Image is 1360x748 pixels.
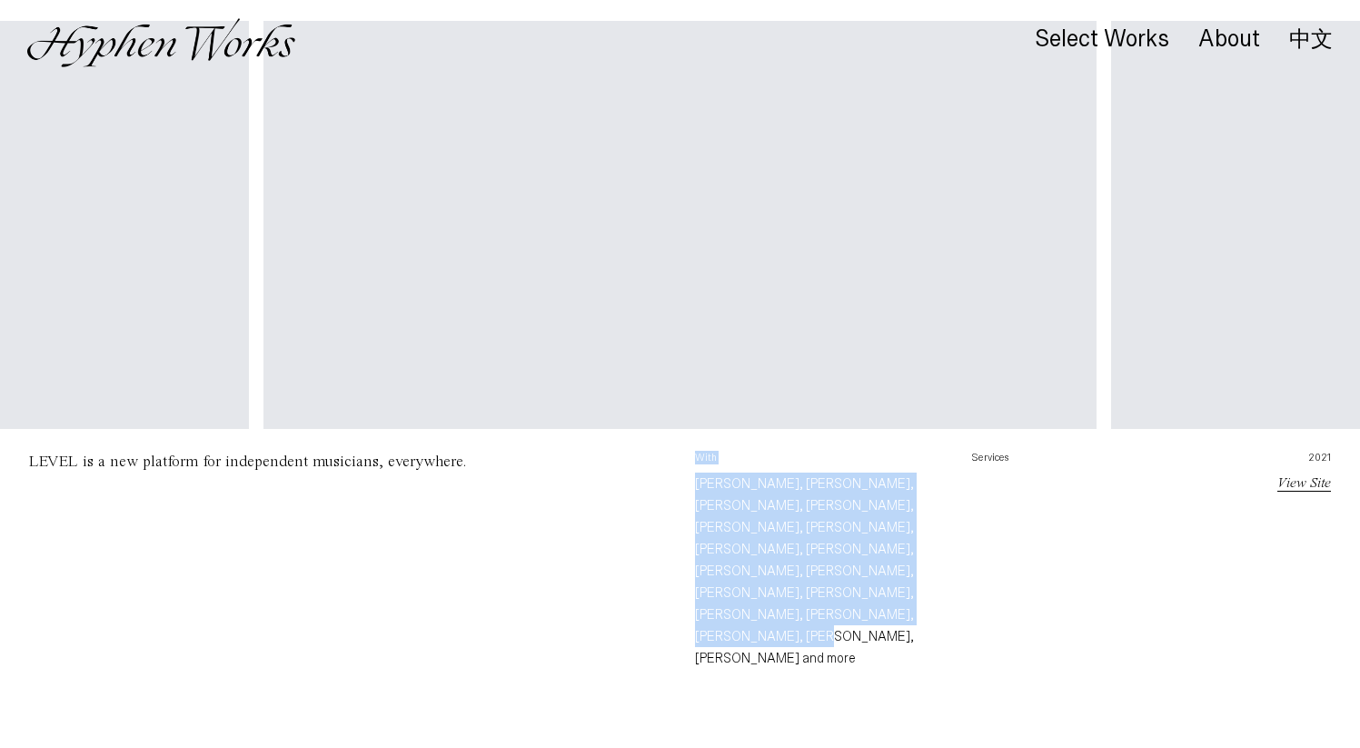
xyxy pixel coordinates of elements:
[1289,29,1333,49] a: 中文
[27,18,295,67] img: Hyphen Works
[29,454,466,470] div: LEVEL is a new platform for independent musicians, everywhere.
[695,451,944,473] p: With
[1250,451,1331,473] p: 2021
[1035,26,1169,52] div: Select Works
[263,21,1096,437] video: Your browser does not support the video tag.
[1035,30,1169,50] a: Select Works
[1277,476,1331,491] a: View Site
[972,451,1221,473] p: Services
[695,473,944,669] p: [PERSON_NAME], [PERSON_NAME], [PERSON_NAME], [PERSON_NAME], [PERSON_NAME], [PERSON_NAME], [PERSON...
[1198,26,1260,52] div: About
[1198,30,1260,50] a: About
